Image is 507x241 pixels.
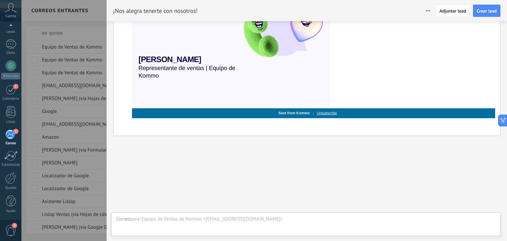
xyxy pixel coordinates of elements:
[1,120,20,124] div: Listas
[5,14,16,18] span: Cuenta
[237,3,330,62] img: signature
[130,216,140,223] div: para
[439,9,466,13] span: Adjuntar lead
[132,49,237,64] td: [PERSON_NAME]
[473,5,500,17] button: Crear lead
[13,129,18,134] span: 1
[139,216,140,223] div: :
[132,64,237,97] td: Representante de ventas | Equipo de Kommo
[1,51,20,55] div: Chats
[1,209,20,213] div: Ayuda
[1,163,20,167] div: Estadísticas
[13,84,18,89] span: 1
[1,97,20,101] div: Calendario
[1,186,20,190] div: Ajustes
[142,216,495,223] div: Equipo de Ventas de Kommo <[EMAIL_ADDRESS][DOMAIN_NAME]>
[113,4,198,17] h2: ¡Nos alegra tenerte con nosotros!
[1,73,20,79] div: WhatsApp
[1,141,20,146] div: Correo
[436,5,470,17] button: Adjuntar lead
[12,223,17,228] span: 2
[477,9,497,13] span: Crear lead
[317,111,337,115] a: Unsubscribe
[278,111,310,115] span: Sent from Kommo
[1,30,20,34] div: Leads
